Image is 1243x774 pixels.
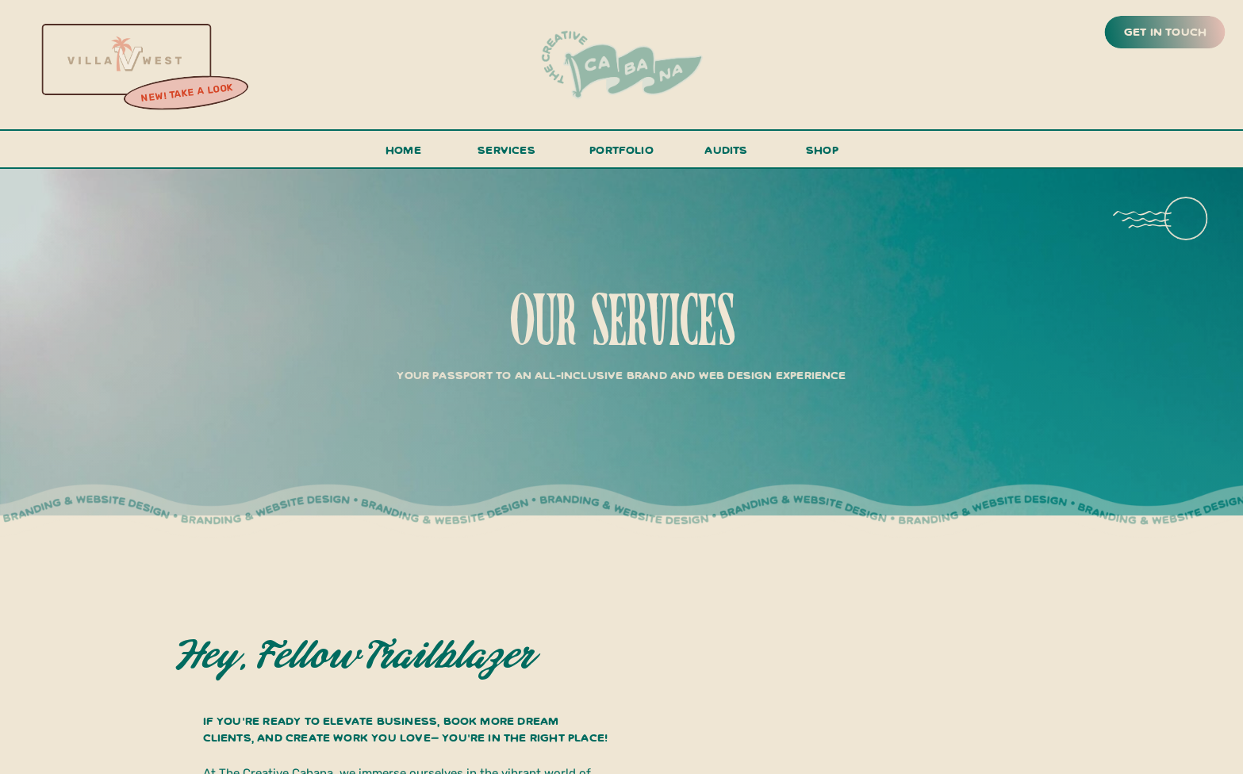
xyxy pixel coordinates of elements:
a: audits [703,140,750,167]
h2: Hey, fellow trailblazer [176,636,609,676]
a: shop [785,140,861,167]
a: new! take a look [121,78,251,109]
a: Home [379,140,428,169]
span: services [478,142,535,157]
h1: our services [347,289,896,359]
a: get in touch [1121,21,1210,44]
a: services [474,140,540,169]
a: portfolio [585,140,659,169]
h3: If you’re ready to elevate business, book more dream clients, and create work you love– you’re in... [203,713,612,750]
p: Your Passport to an All-Inclusive Brand and Web Design Experience [355,365,889,380]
